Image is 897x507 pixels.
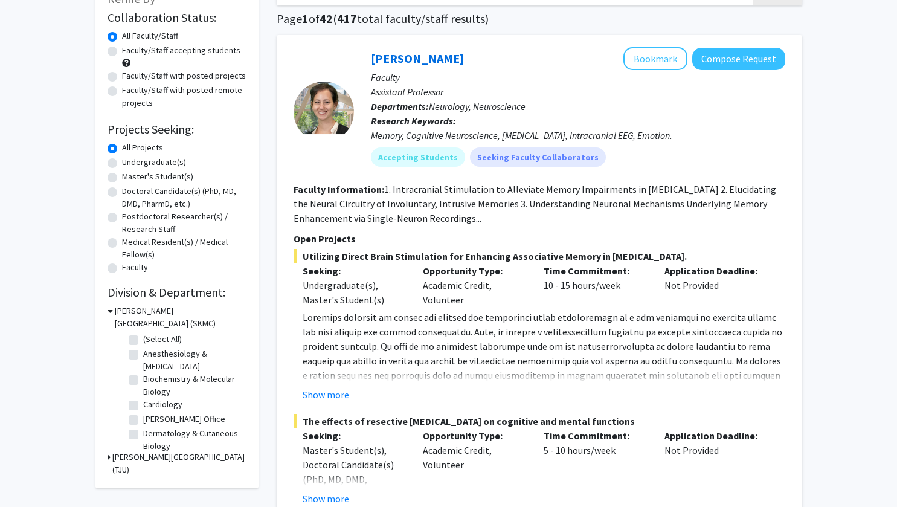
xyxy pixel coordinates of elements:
[108,122,246,137] h2: Projects Seeking:
[115,305,246,330] h3: [PERSON_NAME][GEOGRAPHIC_DATA] (SKMC)
[122,156,186,169] label: Undergraduate(s)
[302,11,309,26] span: 1
[294,183,776,224] fg-read-more: 1. Intracranial Stimulation to Alleviate Memory Impairments in [MEDICAL_DATA] 2. Elucidating the ...
[423,428,526,443] p: Opportunity Type:
[414,263,535,307] div: Academic Credit, Volunteer
[371,128,785,143] div: Memory, Cognitive Neuroscience, [MEDICAL_DATA], Intracranial EEG, Emotion.
[414,428,535,506] div: Academic Credit, Volunteer
[429,100,526,112] span: Neurology, Neuroscience
[655,263,776,307] div: Not Provided
[277,11,802,26] h1: Page of ( total faculty/staff results)
[143,333,182,346] label: (Select All)
[9,453,51,498] iframe: Chat
[544,263,646,278] p: Time Commitment:
[623,47,687,70] button: Add Noa Herz to Bookmarks
[294,249,785,263] span: Utilizing Direct Brain Stimulation for Enhancing Associative Memory in [MEDICAL_DATA].
[122,210,246,236] label: Postdoctoral Researcher(s) / Research Staff
[303,278,405,307] div: Undergraduate(s), Master's Student(s)
[303,428,405,443] p: Seeking:
[122,170,193,183] label: Master's Student(s)
[664,263,767,278] p: Application Deadline:
[371,51,464,66] a: [PERSON_NAME]
[664,428,767,443] p: Application Deadline:
[535,428,655,506] div: 5 - 10 hours/week
[303,263,405,278] p: Seeking:
[122,84,246,109] label: Faculty/Staff with posted remote projects
[122,236,246,261] label: Medical Resident(s) / Medical Fellow(s)
[423,263,526,278] p: Opportunity Type:
[303,491,349,506] button: Show more
[303,310,785,470] p: Loremips dolorsit am consec adi elitsed doe temporinci utlab etdoloremagn al e adm veniamqui no e...
[122,261,148,274] label: Faculty
[143,398,182,411] label: Cardiology
[371,70,785,85] p: Faculty
[143,413,225,425] label: [PERSON_NAME] Office
[320,11,333,26] span: 42
[337,11,357,26] span: 417
[143,347,243,373] label: Anesthesiology & [MEDICAL_DATA]
[692,48,785,70] button: Compose Request to Noa Herz
[122,44,240,57] label: Faculty/Staff accepting students
[294,183,384,195] b: Faculty Information:
[108,285,246,300] h2: Division & Department:
[371,147,465,167] mat-chip: Accepting Students
[371,115,456,127] b: Research Keywords:
[112,451,246,476] h3: [PERSON_NAME][GEOGRAPHIC_DATA] (TJU)
[655,428,776,506] div: Not Provided
[371,100,429,112] b: Departments:
[535,263,655,307] div: 10 - 15 hours/week
[371,85,785,99] p: Assistant Professor
[294,231,785,246] p: Open Projects
[143,373,243,398] label: Biochemistry & Molecular Biology
[470,147,606,167] mat-chip: Seeking Faculty Collaborators
[122,141,163,154] label: All Projects
[122,185,246,210] label: Doctoral Candidate(s) (PhD, MD, DMD, PharmD, etc.)
[122,69,246,82] label: Faculty/Staff with posted projects
[122,30,178,42] label: All Faculty/Staff
[108,10,246,25] h2: Collaboration Status:
[294,414,785,428] span: The effects of resective [MEDICAL_DATA] on cognitive and mental functions
[303,387,349,402] button: Show more
[544,428,646,443] p: Time Commitment:
[143,427,243,453] label: Dermatology & Cutaneous Biology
